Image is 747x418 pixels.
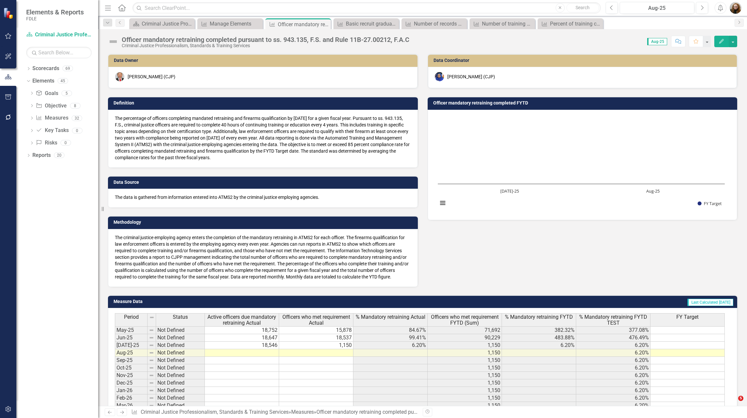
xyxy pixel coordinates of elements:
[115,379,148,387] td: Dec-25
[115,372,148,379] td: Nov-25
[32,65,59,72] a: Scorecards
[156,387,205,394] td: Not Defined
[156,357,205,364] td: Not Defined
[576,402,650,409] td: 6.20%
[149,343,154,348] img: 8DAGhfEEPCf229AAAAAElFTkSuQmCC
[149,395,154,401] img: 8DAGhfEEPCf229AAAAAElFTkSuQmCC
[566,3,599,12] button: Search
[149,373,154,378] img: 8DAGhfEEPCf229AAAAAElFTkSuQmCC
[428,364,502,372] td: 1,150
[730,2,741,14] img: Jennifer Siddoway
[316,409,542,415] div: Officer mandatory retraining completed pursuant to ss. 943.135, F.S. and Rule 11B-27.00212, F.A.C
[149,315,154,320] img: 8DAGhfEEPCf229AAAAAElFTkSuQmCC
[428,349,502,357] td: 1,150
[115,234,411,280] div: The criminal justice employing agency enters the completion of the mandatory retraining in ATMS2 ...
[141,409,289,415] a: Criminal Justice Professionalism, Standards & Training Services
[36,114,68,122] a: Measures
[576,342,650,349] td: 6.20%
[428,402,502,409] td: 1,150
[434,58,734,63] h3: Data Coordinator
[114,180,415,185] h3: Data Source
[279,342,353,349] td: 1,150
[647,38,667,45] span: Aug-25
[505,314,573,320] span: % Mandatory retraining FYTD
[725,396,740,411] iframe: Intercom live chat
[149,380,154,386] img: 8DAGhfEEPCf229AAAAAElFTkSuQmCC
[62,90,72,96] div: 5
[115,334,148,342] td: Jun-25
[114,101,415,105] h3: Definition
[26,31,92,39] a: Criminal Justice Professionalism, Standards & Training Services
[115,115,411,161] div: The percentage of officers completing mandated retraining and firearms qualification by [DATE] fo...
[26,47,92,58] input: Search Below...
[428,357,502,364] td: 1,150
[502,342,576,349] td: 6.20%
[428,342,502,349] td: 1,150
[471,20,533,28] a: Number of training hours delivered by the Bureau of Professional Development
[149,365,154,370] img: 8DAGhfEEPCf229AAAAAElFTkSuQmCC
[128,73,175,80] div: [PERSON_NAME] (CJP)
[576,372,650,379] td: 6.20%
[156,394,205,402] td: Not Defined
[32,152,51,159] a: Reports
[62,66,73,71] div: 69
[61,140,71,146] div: 0
[210,20,261,28] div: Manage Elements
[576,379,650,387] td: 6.20%
[36,90,58,97] a: Goals
[698,200,722,206] button: Show FY Target
[438,199,447,208] button: View chart menu, Chart
[280,314,352,326] span: Officers who met requirement Actual
[428,326,502,334] td: 71,692
[576,326,650,334] td: 377.08%
[578,314,649,326] span: % Mandatory retraining FYTD TEST
[156,342,205,349] td: Not Defined
[576,334,650,342] td: 476.49%
[115,349,148,357] td: Aug-25
[738,396,743,401] span: 5
[291,409,314,415] a: Measures
[428,379,502,387] td: 1,150
[122,36,409,43] div: Officer mandatory retraining completed pursuant to ss. 943.135, F.S. and Rule 11B-27.00212, F.A.C
[114,220,415,225] h3: Methodology
[550,20,601,28] div: Percent of training centers in compliance with established administrative and financial standards
[428,372,502,379] td: 1,150
[428,334,502,342] td: 90,229
[124,314,139,320] span: Period
[576,394,650,402] td: 6.20%
[576,349,650,357] td: 6.20%
[646,188,660,194] text: Aug-25
[206,314,277,326] span: Active officers due mandatory retraining Actual
[156,364,205,372] td: Not Defined
[500,188,519,194] text: [DATE]-25
[502,326,576,334] td: 382.32%
[156,372,205,379] td: Not Defined
[122,43,409,48] div: Criminal Justice Professionalism, Standards & Training Services
[428,387,502,394] td: 1,150
[435,72,444,81] img: Somi Akter
[131,408,418,416] div: » »
[353,342,428,349] td: 6.20%
[433,101,734,105] h3: Officer mandatory retraining completed FYTD
[115,387,148,394] td: Jan-26
[346,20,397,28] div: Basic recruit graduates obtaining initial employment [DATE]
[36,127,68,134] a: Key Tasks
[36,102,66,110] a: Objective
[279,326,353,334] td: 15,878
[149,403,154,408] img: 8DAGhfEEPCf229AAAAAElFTkSuQmCC
[676,314,699,320] span: FY Target
[149,328,154,333] img: 8DAGhfEEPCf229AAAAAElFTkSuQmCC
[199,20,261,28] a: Manage Elements
[414,20,465,28] div: Number of records audited to validate the accuracy and completeness of ATMS2 record information
[54,153,64,158] div: 20
[156,326,205,334] td: Not Defined
[72,128,82,133] div: 0
[205,334,279,342] td: 18,647
[502,334,576,342] td: 483.88%
[435,115,728,213] svg: Interactive chart
[3,8,15,19] img: ClearPoint Strategy
[115,394,148,402] td: Feb-26
[115,342,148,349] td: [DATE]-25
[335,20,397,28] a: Basic recruit graduates obtaining initial employment [DATE]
